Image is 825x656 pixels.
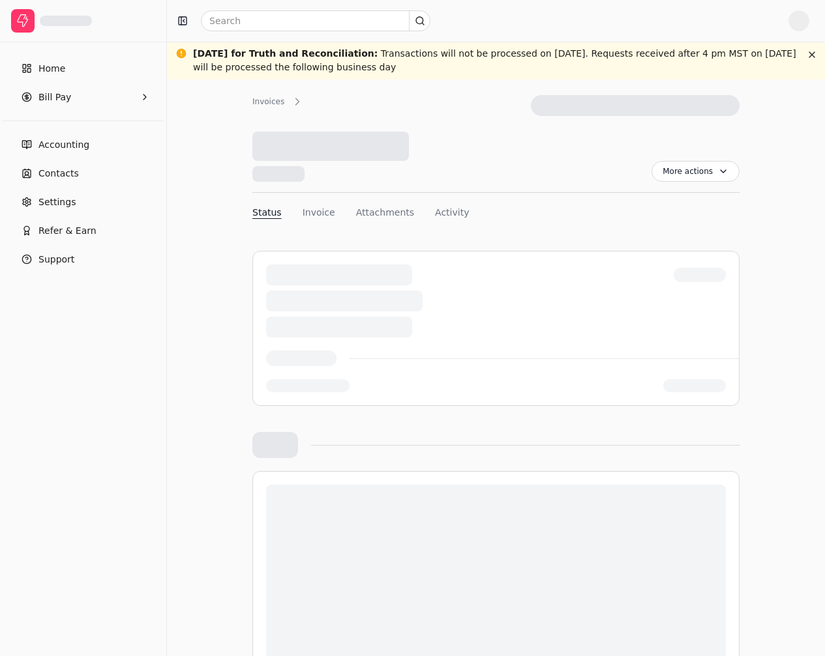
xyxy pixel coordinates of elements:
a: Accounting [5,132,161,158]
input: Search [201,10,430,31]
span: Support [38,253,74,266]
span: Home [38,62,65,76]
span: Settings [38,195,76,209]
button: Bill Pay [5,84,161,110]
button: Attachments [356,206,414,220]
span: Bill Pay [38,91,71,104]
a: Home [5,55,161,81]
button: Activity [435,206,469,220]
button: Invoice [303,206,335,220]
a: Contacts [5,160,161,186]
button: Refer & Earn [5,218,161,244]
span: Refer & Earn [38,224,97,238]
span: [DATE] for Truth and Reconciliation : [193,48,378,59]
button: Status [252,206,282,220]
div: Transactions will not be processed on [DATE]. Requests received after 4 pm MST on [DATE] will be ... [193,47,799,74]
button: Support [5,246,161,272]
a: Settings [5,189,161,215]
div: Invoices [252,96,291,107]
span: Contacts [38,167,79,180]
button: More actions [652,161,740,182]
span: Accounting [38,138,89,152]
nav: Breadcrumb [252,95,317,108]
